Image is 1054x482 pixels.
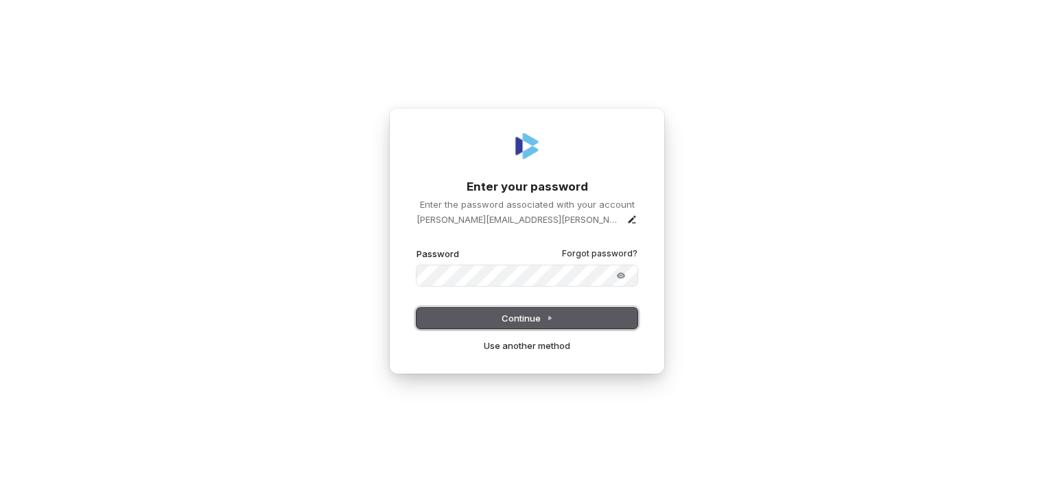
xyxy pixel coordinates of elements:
p: [PERSON_NAME][EMAIL_ADDRESS][PERSON_NAME][DOMAIN_NAME] [417,213,621,226]
p: Enter the password associated with your account [417,198,637,210]
button: Show password [607,267,635,284]
a: Use another method [484,339,570,352]
h1: Enter your password [417,179,637,195]
label: Password [417,248,459,260]
img: Coverbase [511,130,543,162]
button: Continue [417,308,637,328]
button: Edit [626,214,637,225]
a: Forgot password? [562,248,637,259]
span: Continue [502,312,553,324]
